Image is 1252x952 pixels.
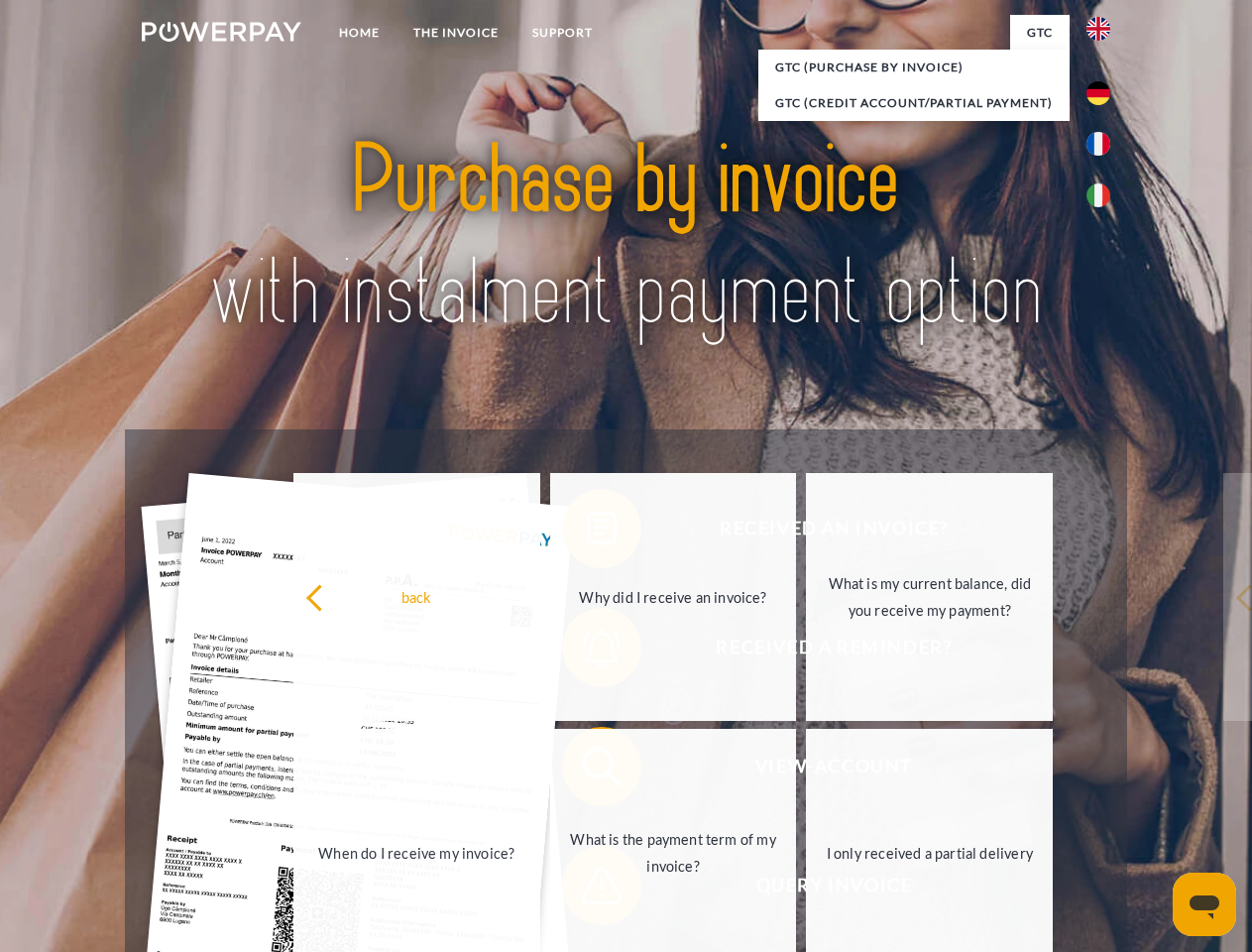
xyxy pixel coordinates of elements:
[1173,873,1236,936] iframe: Button to launch messaging window
[397,15,515,51] a: THE INVOICE
[305,839,528,866] div: When do I receive my invoice?
[1086,81,1110,105] img: de
[818,839,1041,866] div: I only received a partial delivery
[142,22,301,42] img: logo-powerpay-white.svg
[189,95,1063,380] img: title-powerpay_en.svg
[806,473,1053,721] a: What is my current balance, did you receive my payment?
[1010,15,1070,51] a: GTC
[562,583,785,610] div: Why did I receive an invoice?
[1086,132,1110,156] img: fr
[322,15,397,51] a: Home
[1086,17,1110,41] img: en
[818,570,1041,624] div: What is my current balance, did you receive my payment?
[1086,183,1110,207] img: it
[562,826,785,880] div: What is the payment term of my invoice?
[515,15,610,51] a: Support
[758,85,1070,121] a: GTC (Credit account/partial payment)
[758,50,1070,85] a: GTC (Purchase by invoice)
[305,583,528,610] div: back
